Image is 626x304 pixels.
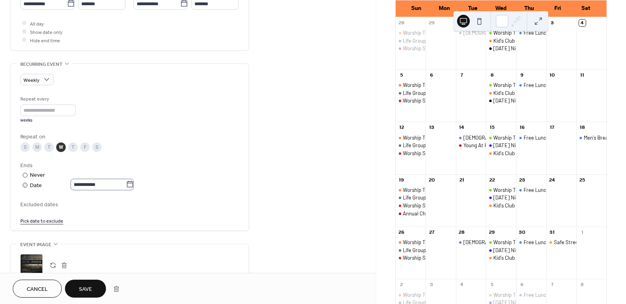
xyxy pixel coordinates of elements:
[486,254,516,261] div: Kid's Club (Bible Ninja Kids)
[403,291,456,298] div: Worship Team Practice
[428,124,435,131] div: 13
[396,239,426,246] div: Worship Team Practice
[456,134,486,141] div: Ladies Crafts
[20,95,74,103] div: Repeat every
[463,142,562,149] div: Young At Heart Senior (50+) Fellowship Meal
[486,150,516,157] div: Kid's Club (Bible Ninja Kids)
[398,177,405,184] div: 19
[27,285,48,294] span: Cancel
[396,134,426,141] div: Worship Team Practice
[516,291,546,298] div: Free Lunch!
[493,134,546,141] div: Worship Team Practice
[403,81,456,89] div: Worship Team Practice
[493,29,546,36] div: Worship Team Practice
[398,229,405,236] div: 26
[486,194,516,201] div: Wednesday Night Supper and Bible Study
[516,81,546,89] div: Free Lunch!
[493,45,559,52] div: [DATE] Night Supper & Movie
[579,282,586,288] div: 8
[584,134,620,141] div: Men's Breakfast
[524,29,551,36] div: Free Lunch!
[396,142,426,149] div: Life Group Bible Study
[486,239,516,246] div: Worship Team Practice
[20,133,237,141] div: Repeat on
[396,29,426,36] div: Worship Team Practice
[519,72,526,79] div: 9
[30,181,134,190] div: Date
[430,0,459,17] div: Mon
[396,202,426,209] div: Worship Service
[13,280,62,298] button: Cancel
[487,0,515,17] div: Wed
[519,282,526,288] div: 6
[403,210,457,217] div: Annual Chili Cook-Office
[403,254,440,261] div: Worship Service
[576,134,606,141] div: Men's Breakfast
[493,37,594,44] div: Kid's Club ([DEMOGRAPHIC_DATA] Ninja Kids)
[403,150,440,157] div: Worship Service
[398,72,405,79] div: 5
[456,142,486,149] div: Young At Heart Senior (50+) Fellowship Meal
[549,229,555,236] div: 31
[486,142,516,149] div: Wednesday Night Supper and Bible Study
[403,97,440,104] div: Worship Service
[398,20,405,26] div: 28
[456,239,486,246] div: Ladies Crafts
[20,241,51,249] span: Event image
[579,72,586,79] div: 11
[92,142,102,152] div: S
[463,134,531,141] div: [DEMOGRAPHIC_DATA] Crafts
[524,134,551,141] div: Free Lunch!
[396,210,426,217] div: Annual Chili Cook-Office
[549,282,555,288] div: 7
[493,247,618,254] div: [DATE] Night Supper and [DEMOGRAPHIC_DATA] Study
[30,20,44,28] span: All day
[428,282,435,288] div: 3
[493,81,546,89] div: Worship Team Practice
[493,239,546,246] div: Worship Team Practice
[396,45,426,52] div: Worship Service
[403,202,440,209] div: Worship Service
[493,150,594,157] div: Kid's Club ([DEMOGRAPHIC_DATA] Ninja Kids)
[524,186,551,193] div: Free Lunch!
[493,89,594,97] div: Kid's Club ([DEMOGRAPHIC_DATA] Ninja Kids)
[515,0,544,17] div: Thu
[428,229,435,236] div: 27
[396,37,426,44] div: Life Group Bible Study
[579,229,586,236] div: 1
[486,37,516,44] div: Kid's Club (Bible Ninja Kids)
[493,202,594,209] div: Kid's Club ([DEMOGRAPHIC_DATA] Ninja Kids)
[519,177,526,184] div: 23
[486,89,516,97] div: Kid's Club (Bible Ninja Kids)
[549,177,555,184] div: 24
[396,81,426,89] div: Worship Team Practice
[30,171,45,180] div: Never
[549,20,555,26] div: 3
[396,89,426,97] div: Life Group Bible Study
[516,186,546,193] div: Free Lunch!
[572,0,600,17] div: Sat
[524,81,551,89] div: Free Lunch!
[32,142,42,152] div: M
[458,72,465,79] div: 7
[493,186,546,193] div: Worship Team Practice
[516,29,546,36] div: Free Lunch!
[463,29,531,36] div: [DEMOGRAPHIC_DATA] Crafts
[403,29,456,36] div: Worship Team Practice
[428,177,435,184] div: 20
[546,239,577,246] div: Safe Street Carnival
[493,254,594,261] div: Kid's Club ([DEMOGRAPHIC_DATA] Ninja Kids)
[428,20,435,26] div: 29
[486,134,516,141] div: Worship Team Practice
[493,291,546,298] div: Worship Team Practice
[396,247,426,254] div: Life Group Bible Study
[65,280,106,298] button: Save
[20,200,239,209] span: Excluded dates
[79,285,92,294] span: Save
[489,124,495,131] div: 15
[80,142,90,152] div: F
[458,177,465,184] div: 21
[489,72,495,79] div: 8
[403,134,456,141] div: Worship Team Practice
